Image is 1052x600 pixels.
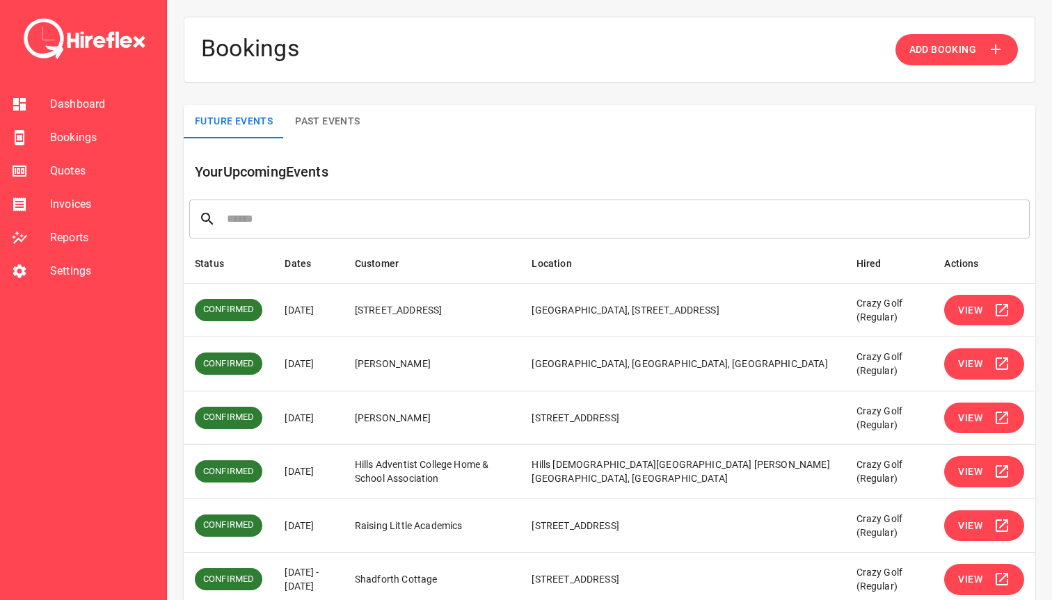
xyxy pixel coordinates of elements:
[184,105,284,138] button: Future Events
[344,498,521,553] td: Raising Little Academics
[933,244,1035,284] th: Actions
[195,519,262,532] span: CONFIRMED
[958,517,982,535] span: View
[344,283,521,337] td: [STREET_ADDRESS]
[344,244,521,284] th: Customer
[958,355,982,373] span: View
[273,445,344,499] td: [DATE]
[50,96,155,113] span: Dashboard
[273,391,344,445] td: [DATE]
[50,129,155,146] span: Bookings
[845,391,934,445] td: Crazy Golf (Regular)
[344,391,521,445] td: [PERSON_NAME]
[273,337,344,391] td: [DATE]
[195,161,1035,183] h6: Your Upcoming Events
[845,244,934,284] th: Hired
[845,283,934,337] td: Crazy Golf (Regular)
[845,445,934,499] td: Crazy Golf (Regular)
[520,445,845,499] td: Hills [DEMOGRAPHIC_DATA][GEOGRAPHIC_DATA] [PERSON_NAME][GEOGRAPHIC_DATA], [GEOGRAPHIC_DATA]
[273,244,344,284] th: Dates
[195,411,262,424] span: CONFIRMED
[50,196,155,213] span: Invoices
[195,303,262,316] span: CONFIRMED
[958,410,982,427] span: View
[50,263,155,279] span: Settings
[201,34,300,65] h4: Bookings
[195,573,262,586] span: CONFIRMED
[520,337,845,391] td: [GEOGRAPHIC_DATA], [GEOGRAPHIC_DATA], [GEOGRAPHIC_DATA]
[845,498,934,553] td: Crazy Golf (Regular)
[958,302,982,319] span: View
[520,498,845,553] td: [STREET_ADDRESS]
[520,283,845,337] td: [GEOGRAPHIC_DATA], [STREET_ADDRESS]
[195,465,262,478] span: CONFIRMED
[520,391,845,445] td: [STREET_ADDRESS]
[50,163,155,179] span: Quotes
[273,283,344,337] td: [DATE]
[184,244,273,284] th: Status
[344,445,521,499] td: Hills Adventist College Home & School Association
[909,41,976,58] span: Add Booking
[195,357,262,371] span: CONFIRMED
[958,571,982,588] span: View
[284,105,371,138] button: Past Events
[958,463,982,480] span: View
[845,337,934,391] td: Crazy Golf (Regular)
[344,337,521,391] td: [PERSON_NAME]
[273,498,344,553] td: [DATE]
[50,229,155,246] span: Reports
[520,244,845,284] th: Location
